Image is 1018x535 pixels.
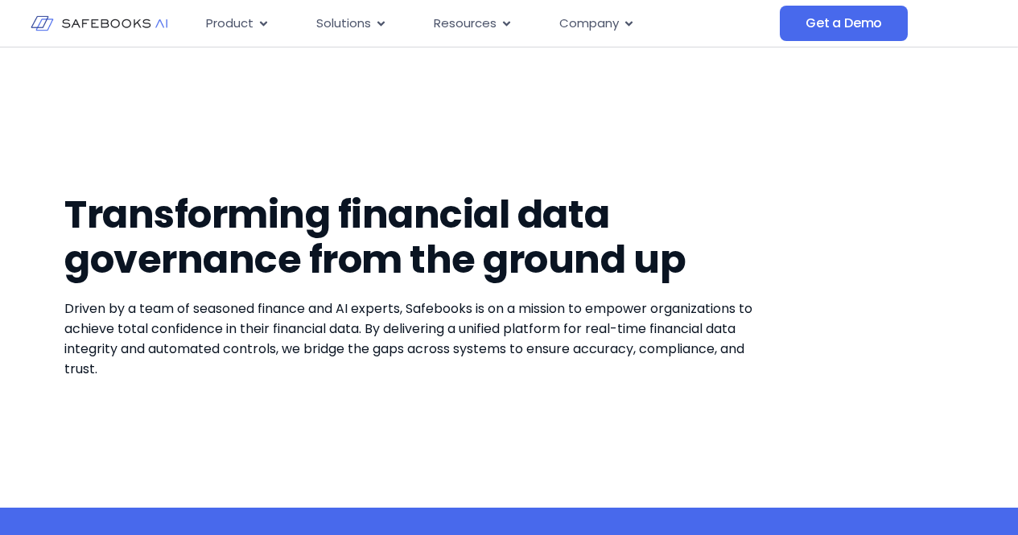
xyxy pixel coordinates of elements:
[806,15,882,31] span: Get a Demo
[559,14,619,33] span: Company
[64,299,752,378] span: Driven by a team of seasoned finance and AI experts, Safebooks is on a mission to empower organiz...
[193,8,780,39] div: Menu Toggle
[193,8,780,39] nav: Menu
[64,192,776,282] h1: Transforming financial data governance from the ground up
[206,14,253,33] span: Product
[316,14,371,33] span: Solutions
[434,14,497,33] span: Resources
[780,6,908,41] a: Get a Demo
